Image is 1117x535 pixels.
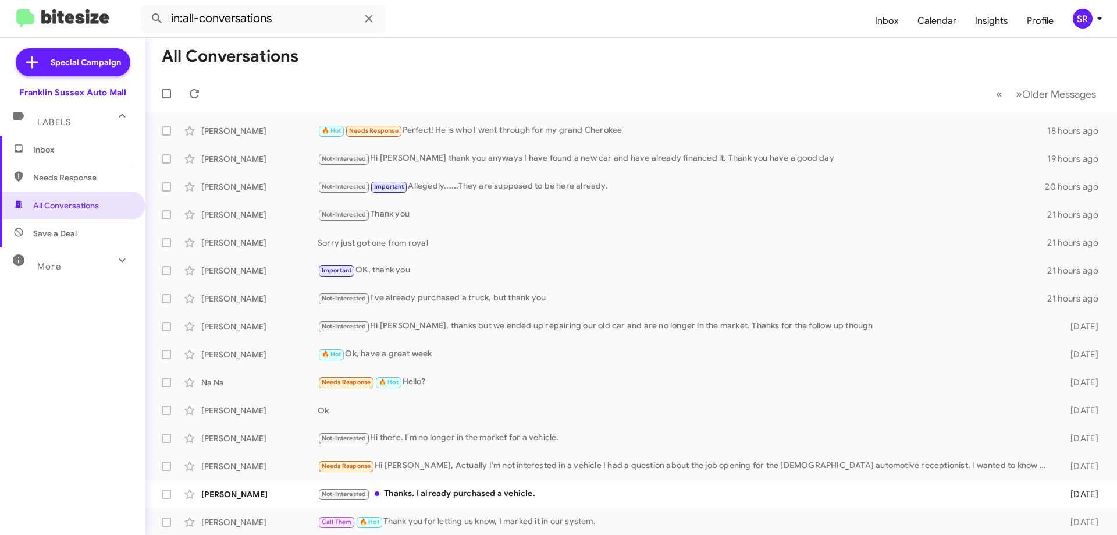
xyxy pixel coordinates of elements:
div: Hi [PERSON_NAME], Actually I'm not interested in a vehicle I had a question about the job opening... [318,459,1052,473]
span: Not-Interested [322,211,367,218]
button: SR [1063,9,1104,29]
div: 18 hours ago [1047,125,1108,137]
h1: All Conversations [162,47,298,66]
a: Insights [966,4,1018,38]
div: Hi [PERSON_NAME], thanks but we ended up repairing our old car and are no longer in the market. T... [318,320,1052,333]
div: [DATE] [1052,460,1108,472]
span: 🔥 Hot [322,127,341,134]
a: Inbox [866,4,908,38]
span: Not-Interested [322,490,367,498]
div: [DATE] [1052,349,1108,360]
span: Special Campaign [51,56,121,68]
div: I've already purchased a truck, but thank you [318,292,1047,305]
div: Hello? [318,375,1052,389]
span: Needs Response [33,172,132,183]
span: Not-Interested [322,155,367,162]
span: Not-Interested [322,323,367,330]
div: Thanks. I already purchased a vehicle. [318,487,1052,501]
input: Search [141,5,385,33]
div: [PERSON_NAME] [201,181,318,193]
div: Na Na [201,377,318,388]
div: [PERSON_NAME] [201,433,318,444]
span: Not-Interested [322,295,367,302]
a: Special Campaign [16,48,130,76]
div: Franklin Sussex Auto Mall [19,87,126,98]
div: Hi [PERSON_NAME] thank you anyways I have found a new car and have already financed it. Thank you... [318,152,1047,165]
div: Allegedly......They are supposed to be here already. [318,180,1045,193]
span: Not-Interested [322,434,367,442]
div: [PERSON_NAME] [201,460,318,472]
div: [DATE] [1052,377,1108,388]
div: [PERSON_NAME] [201,153,318,165]
span: More [37,261,61,272]
span: « [996,87,1002,101]
div: [DATE] [1052,433,1108,444]
div: [PERSON_NAME] [201,321,318,332]
div: [PERSON_NAME] [201,405,318,416]
div: [PERSON_NAME] [201,516,318,528]
span: Needs Response [322,378,371,386]
div: [DATE] [1052,405,1108,416]
a: Calendar [908,4,966,38]
span: » [1016,87,1022,101]
div: 21 hours ago [1047,293,1108,304]
div: [DATE] [1052,321,1108,332]
span: Important [374,183,404,190]
span: Not-Interested [322,183,367,190]
div: Perfect! He is who I went through for my grand Cherokee [318,124,1047,137]
span: 🔥 Hot [322,350,341,358]
div: [PERSON_NAME] [201,488,318,500]
div: Sorry just got one from royal [318,237,1047,249]
span: All Conversations [33,200,99,211]
span: Labels [37,117,71,127]
div: 21 hours ago [1047,265,1108,277]
span: Save a Deal [33,228,77,239]
div: [DATE] [1052,516,1108,528]
div: [PERSON_NAME] [201,293,318,304]
div: Hi there. I'm no longer in the market for a vehicle. [318,431,1052,445]
div: [PERSON_NAME] [201,209,318,221]
span: 🔥 Hot [379,378,399,386]
button: Previous [989,82,1009,106]
div: 21 hours ago [1047,237,1108,249]
span: Inbox [33,144,132,155]
div: [PERSON_NAME] [201,265,318,277]
div: [PERSON_NAME] [201,237,318,249]
span: Call Them [322,518,352,526]
div: Thank you for letting us know, I marked it in our system. [318,515,1052,529]
div: [PERSON_NAME] [201,125,318,137]
div: [PERSON_NAME] [201,349,318,360]
span: 🔥 Hot [360,518,379,526]
span: Older Messages [1022,88,1096,101]
div: 20 hours ago [1045,181,1108,193]
div: [DATE] [1052,488,1108,500]
span: Important [322,267,352,274]
button: Next [1009,82,1103,106]
div: 19 hours ago [1047,153,1108,165]
a: Profile [1018,4,1063,38]
div: Ok, have a great week [318,348,1052,361]
div: SR [1073,9,1093,29]
div: OK, thank you [318,264,1047,277]
div: 21 hours ago [1047,209,1108,221]
span: Needs Response [322,462,371,470]
div: Thank you [318,208,1047,221]
nav: Page navigation example [990,82,1103,106]
span: Needs Response [349,127,399,134]
div: Ok [318,405,1052,416]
